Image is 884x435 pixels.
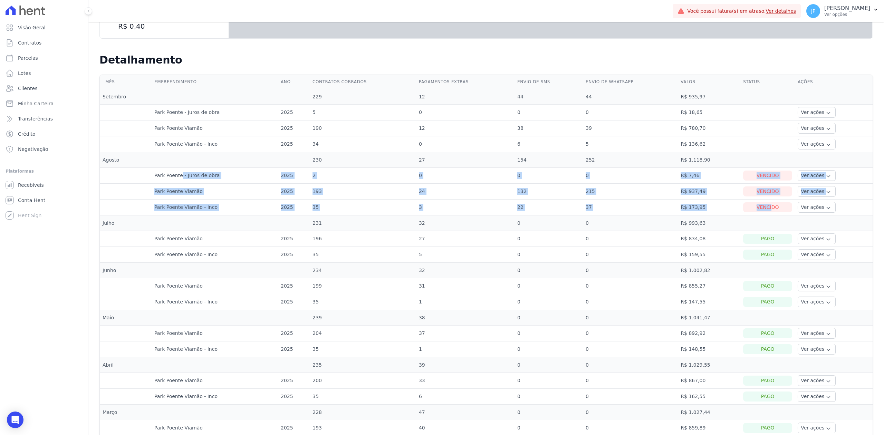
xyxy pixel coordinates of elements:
[678,326,740,341] td: R$ 892,92
[743,391,792,402] div: Pago
[152,247,278,263] td: Park Poente Viamão - Inco
[100,405,152,420] td: Março
[798,202,836,213] button: Ver ações
[278,200,310,215] td: 2025
[100,263,152,278] td: Junho
[416,405,515,420] td: 47
[3,21,85,35] a: Visão Geral
[824,12,870,17] p: Ver opções
[278,184,310,200] td: 2025
[416,200,515,215] td: 3
[3,36,85,50] a: Contratos
[18,130,36,137] span: Crédito
[278,136,310,152] td: 2025
[766,8,796,14] a: Ver detalhes
[152,294,278,310] td: Park Poente Viamão - Inco
[107,21,222,31] dd: R$ 0,40
[583,75,678,89] th: Envio de Whatsapp
[678,310,740,326] td: R$ 1.041,47
[278,389,310,405] td: 2025
[152,168,278,184] td: Park Poente - Juros de obra
[583,136,678,152] td: 5
[3,127,85,141] a: Crédito
[3,142,85,156] a: Negativação
[583,215,678,231] td: 0
[100,310,152,326] td: Maio
[310,247,416,263] td: 35
[583,310,678,326] td: 0
[152,136,278,152] td: Park Poente Viamão - Inco
[583,89,678,105] td: 44
[678,389,740,405] td: R$ 162,55
[278,120,310,136] td: 2025
[416,215,515,231] td: 32
[743,297,792,307] div: Pago
[583,263,678,278] td: 0
[310,105,416,120] td: 5
[583,184,678,200] td: 215
[310,326,416,341] td: 204
[515,105,583,120] td: 0
[152,326,278,341] td: Park Poente Viamão
[515,341,583,357] td: 0
[678,89,740,105] td: R$ 935,97
[152,231,278,247] td: Park Poente Viamão
[100,89,152,105] td: Setembro
[3,193,85,207] a: Conta Hent
[152,341,278,357] td: Park Poente Viamão - Inco
[416,326,515,341] td: 37
[278,168,310,184] td: 2025
[278,294,310,310] td: 2025
[583,326,678,341] td: 0
[18,85,37,92] span: Clientes
[278,105,310,120] td: 2025
[583,405,678,420] td: 0
[798,375,836,386] button: Ver ações
[583,105,678,120] td: 0
[678,152,740,168] td: R$ 1.118,90
[310,310,416,326] td: 239
[416,357,515,373] td: 39
[152,120,278,136] td: Park Poente Viamão
[583,231,678,247] td: 0
[310,136,416,152] td: 34
[310,168,416,184] td: 2
[583,278,678,294] td: 0
[416,389,515,405] td: 6
[416,120,515,136] td: 12
[824,5,870,12] p: [PERSON_NAME]
[678,168,740,184] td: R$ 7,46
[798,391,836,402] button: Ver ações
[18,100,54,107] span: Minha Carteira
[798,186,836,197] button: Ver ações
[515,152,583,168] td: 154
[3,66,85,80] a: Lotes
[515,294,583,310] td: 0
[3,51,85,65] a: Parcelas
[416,184,515,200] td: 24
[310,89,416,105] td: 229
[18,146,48,153] span: Negativação
[18,182,44,188] span: Recebíveis
[18,24,46,31] span: Visão Geral
[310,357,416,373] td: 235
[678,405,740,420] td: R$ 1.027,44
[18,115,53,122] span: Transferências
[310,184,416,200] td: 193
[743,250,792,260] div: Pago
[743,281,792,291] div: Pago
[99,54,873,66] h2: Detalhamento
[583,200,678,215] td: 37
[515,278,583,294] td: 0
[798,328,836,339] button: Ver ações
[416,168,515,184] td: 0
[678,184,740,200] td: R$ 937,49
[678,120,740,136] td: R$ 780,70
[310,152,416,168] td: 230
[678,215,740,231] td: R$ 993,63
[743,234,792,244] div: Pago
[798,423,836,433] button: Ver ações
[100,75,152,89] th: Mês
[152,278,278,294] td: Park Poente Viamão
[310,294,416,310] td: 35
